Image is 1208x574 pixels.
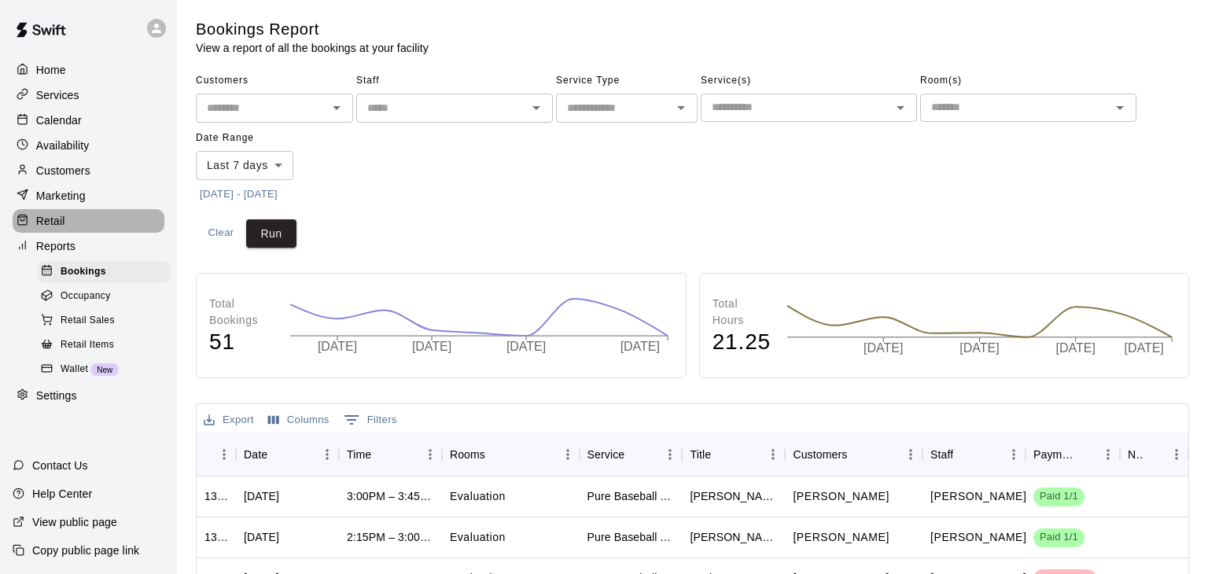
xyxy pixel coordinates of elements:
[930,432,953,476] div: Staff
[670,97,692,119] button: Open
[38,284,177,308] a: Occupancy
[371,443,393,465] button: Sort
[204,529,228,545] div: 1313990
[1165,443,1188,466] button: Menu
[1033,489,1085,504] span: Paid 1/1
[1074,443,1096,465] button: Sort
[1109,97,1131,119] button: Open
[13,384,164,407] a: Settings
[793,488,889,505] p: Judah Fernandez
[32,514,117,530] p: View public page
[13,209,164,233] a: Retail
[204,443,226,465] button: Sort
[13,134,164,157] a: Availability
[847,443,869,465] button: Sort
[236,432,339,476] div: Date
[13,58,164,82] a: Home
[196,151,293,180] div: Last 7 days
[1096,443,1120,466] button: Menu
[580,432,683,476] div: Service
[1124,341,1163,355] tspan: [DATE]
[246,219,296,248] button: Run
[61,264,106,280] span: Bookings
[507,340,547,354] tspan: [DATE]
[864,341,903,355] tspan: [DATE]
[793,529,889,546] p: Kevin Auten
[212,443,236,466] button: Menu
[682,432,785,476] div: Title
[356,68,553,94] span: Staff
[450,529,506,546] p: Evaluation
[200,408,258,432] button: Export
[32,486,92,502] p: Help Center
[326,97,348,119] button: Open
[38,359,171,381] div: WalletNew
[13,109,164,132] a: Calendar
[196,219,246,248] button: Clear
[38,259,177,284] a: Bookings
[13,83,164,107] a: Services
[244,488,279,504] div: Mon, Aug 18, 2025
[36,138,90,153] p: Availability
[38,334,171,356] div: Retail Items
[61,289,111,304] span: Occupancy
[711,443,733,465] button: Sort
[923,432,1026,476] div: Staff
[38,358,177,382] a: WalletNew
[339,432,442,476] div: Time
[13,159,164,182] div: Customers
[587,529,675,545] div: Pure Baseball Assessment
[347,529,434,545] div: 2:15PM – 3:00PM
[793,432,847,476] div: Customers
[485,443,507,465] button: Sort
[13,184,164,208] a: Marketing
[1033,432,1074,476] div: Payment
[38,333,177,358] a: Retail Items
[196,19,429,40] h5: Bookings Report
[196,68,353,94] span: Customers
[953,443,975,465] button: Sort
[340,407,401,432] button: Show filters
[418,443,442,466] button: Menu
[658,443,682,466] button: Menu
[36,188,86,204] p: Marketing
[267,443,289,465] button: Sort
[442,432,580,476] div: Rooms
[36,112,82,128] p: Calendar
[32,543,139,558] p: Copy public page link
[1033,530,1085,545] span: Paid 1/1
[90,366,119,374] span: New
[32,458,88,473] p: Contact Us
[1143,443,1165,465] button: Sort
[899,443,923,466] button: Menu
[1120,432,1188,476] div: Notes
[713,296,771,329] p: Total Hours
[701,68,917,94] span: Service(s)
[209,329,274,356] h4: 51
[413,340,452,354] tspan: [DATE]
[61,362,88,377] span: Wallet
[785,432,923,476] div: Customers
[318,340,357,354] tspan: [DATE]
[347,488,434,504] div: 3:00PM – 3:45PM
[1026,432,1120,476] div: Payment
[525,97,547,119] button: Open
[36,163,90,178] p: Customers
[315,443,339,466] button: Menu
[1056,341,1096,355] tspan: [DATE]
[36,62,66,78] p: Home
[889,97,912,119] button: Open
[204,488,228,504] div: 1321280
[264,408,333,432] button: Select columns
[36,87,79,103] p: Services
[244,529,279,545] div: Tue, Aug 19, 2025
[347,432,371,476] div: Time
[196,182,282,207] button: [DATE] - [DATE]
[450,432,485,476] div: Rooms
